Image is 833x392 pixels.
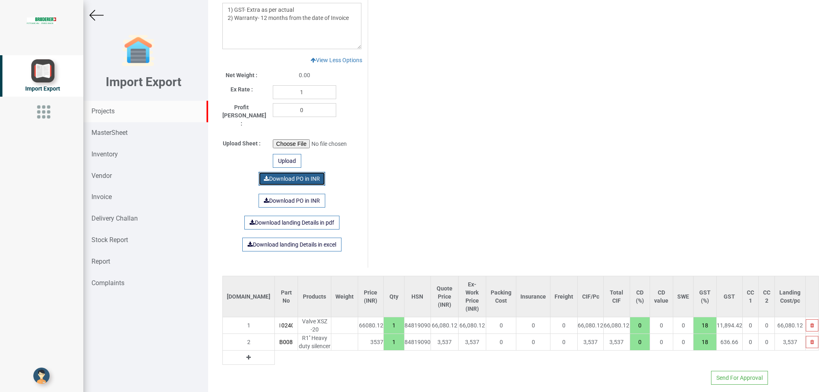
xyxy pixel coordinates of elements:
th: Ex-Work Price (INR) [458,276,486,317]
td: 66,080.12 [578,317,604,334]
td: 0 [486,334,516,351]
td: 636.66 [716,334,742,351]
strong: Vendor [91,172,112,180]
td: 3,537 [431,334,458,351]
strong: Invoice [91,193,112,201]
span: Import Export [25,85,60,92]
td: 0 [650,317,673,334]
th: Quote Price (INR) [431,276,458,317]
th: Weight [331,276,358,317]
label: Ex Rate : [231,85,253,93]
td: 66,080.12 [774,317,805,334]
th: CC 2 [759,276,775,317]
b: Import Export [106,75,181,89]
strong: Stock Report [91,236,128,244]
label: Net Weight : [226,71,257,79]
th: CD (%) [630,276,650,317]
td: 0 [486,317,516,334]
td: 0 [673,317,694,334]
td: 3,537 [578,334,604,351]
td: 3,537 [774,334,805,351]
td: 3,537 [458,334,486,351]
span: 0.00 [299,72,310,78]
a: View Less Options [305,53,368,67]
button: Send For Approval [711,371,768,385]
td: 1 [223,317,275,334]
th: CIF/Pc [578,276,604,317]
strong: Delivery Challan [91,214,138,222]
strong: MasterSheet [91,129,128,136]
td: 0 [550,334,578,351]
a: Download landing Details in pdf [244,216,339,230]
th: GST (%) [694,276,717,317]
th: Qty [383,276,404,317]
td: 2 [223,334,275,351]
label: Upload Sheet : [223,139,261,147]
strong: Complaints [91,279,124,287]
td: 3,537 [604,334,630,351]
th: CD value [650,276,673,317]
td: 0 [550,317,578,334]
td: 11,894.42 [716,317,742,334]
td: 66,080.12 [431,317,458,334]
td: 66,080.12 [604,317,630,334]
th: Landing Cost/pc [774,276,805,317]
th: [DOMAIN_NAME] [223,276,275,317]
td: 3537 [358,334,384,351]
th: Freight [550,276,578,317]
th: Packing Cost [486,276,516,317]
th: GST [716,276,742,317]
label: Profit [PERSON_NAME] : [222,103,261,128]
div: Products [302,292,327,301]
strong: Inventory [91,150,118,158]
td: 84819090 [404,334,431,351]
td: 0 [742,334,759,351]
a: Download PO in INR [259,172,325,186]
td: 84819090 [404,317,431,334]
th: CC 1 [742,276,759,317]
td: 0 [516,334,550,351]
th: HSN [404,276,431,317]
td: 0 [650,334,673,351]
th: Price (INR) [358,276,384,317]
td: 0 [759,334,775,351]
td: 66,080.12 [458,317,486,334]
th: Total CIF [604,276,630,317]
div: Part No [279,288,294,305]
img: garage-closed.png [122,35,154,67]
td: 0 [742,317,759,334]
td: 0 [673,334,694,351]
th: Insurance [516,276,550,317]
strong: Report [91,258,110,265]
div: R1'' Heavy duty silencer [298,334,331,350]
td: 0 [516,317,550,334]
strong: Projects [91,107,115,115]
th: SWE [673,276,694,317]
div: Valve XSZ -20 [298,317,331,334]
td: 66080.12 [358,317,384,334]
div: Upload [273,154,301,168]
a: Download landing Details in excel [242,238,341,251]
td: 0 [759,317,775,334]
a: Download PO in INR [259,194,325,208]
